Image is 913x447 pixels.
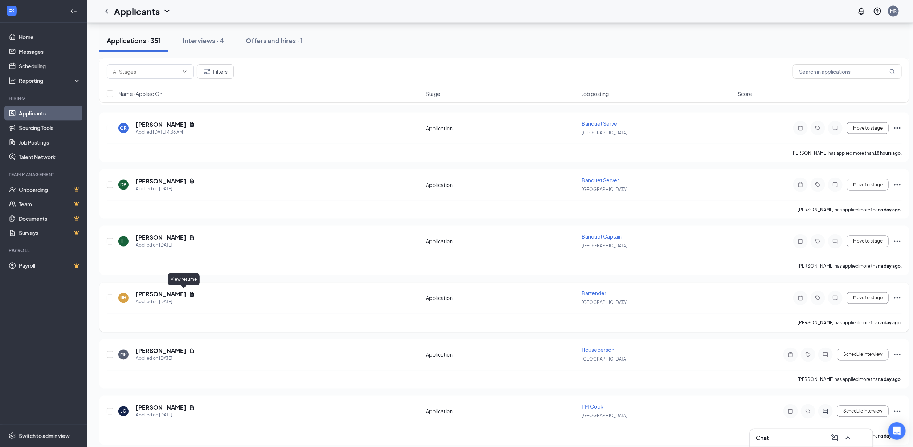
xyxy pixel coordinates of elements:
div: IH [121,238,126,244]
svg: ChatInactive [831,239,840,244]
h3: Chat [756,434,769,442]
b: a day ago [880,320,901,326]
svg: Note [786,352,795,358]
svg: ChevronDown [182,69,188,74]
svg: Analysis [9,77,16,84]
b: 18 hours ago [874,150,901,156]
b: a day ago [880,377,901,382]
h1: Applicants [114,5,160,17]
svg: Ellipses [893,350,902,359]
span: [GEOGRAPHIC_DATA] [582,130,628,135]
svg: Ellipses [893,124,902,133]
svg: ChatInactive [821,352,830,358]
button: ComposeMessage [829,432,841,444]
div: DP [121,182,127,188]
a: PayrollCrown [19,259,81,273]
svg: Collapse [70,8,77,15]
svg: Document [189,292,195,297]
span: Banquet Server [582,120,619,127]
svg: WorkstreamLogo [8,7,15,15]
div: View resume [168,273,200,285]
a: Applicants [19,106,81,121]
button: Move to stage [847,292,889,304]
svg: ChevronUp [844,434,852,442]
svg: Tag [804,352,812,358]
p: [PERSON_NAME] has applied more than . [798,207,902,213]
h5: [PERSON_NAME] [136,347,186,355]
div: Application [426,294,578,302]
div: BH [121,295,127,301]
svg: MagnifyingGlass [889,69,895,74]
span: Bartender [582,290,607,297]
div: Interviews · 4 [183,36,224,45]
a: Job Postings [19,135,81,150]
svg: QuestionInfo [873,7,882,16]
button: Move to stage [847,236,889,247]
svg: ComposeMessage [831,434,839,442]
svg: Ellipses [893,294,902,302]
svg: Filter [203,67,212,76]
p: [PERSON_NAME] has applied more than . [791,150,902,156]
div: Team Management [9,171,80,178]
div: QR [120,125,127,131]
div: MR [890,8,897,14]
a: Scheduling [19,59,81,73]
h5: [PERSON_NAME] [136,121,186,129]
span: [GEOGRAPHIC_DATA] [582,187,628,192]
h5: [PERSON_NAME] [136,234,186,242]
button: ChevronUp [842,432,854,444]
svg: ChevronDown [163,7,171,16]
span: [GEOGRAPHIC_DATA] [582,300,628,305]
p: [PERSON_NAME] has applied more than . [798,263,902,269]
div: Application [426,408,578,415]
span: Name · Applied On [118,90,162,97]
div: JC [121,408,126,414]
div: Applications · 351 [107,36,161,45]
a: Sourcing Tools [19,121,81,135]
div: Applied on [DATE] [136,242,195,249]
svg: Document [189,235,195,241]
svg: Tag [814,125,822,131]
svg: Ellipses [893,180,902,189]
span: [GEOGRAPHIC_DATA] [582,243,628,249]
button: Minimize [855,432,867,444]
svg: ChatInactive [831,295,840,301]
svg: Tag [814,295,822,301]
div: Applied [DATE] 4:38 AM [136,129,195,136]
span: Job posting [582,90,609,97]
svg: Note [796,125,805,131]
svg: Document [189,178,195,184]
svg: Minimize [857,434,865,442]
div: Offers and hires · 1 [246,36,303,45]
h5: [PERSON_NAME] [136,404,186,412]
span: [GEOGRAPHIC_DATA] [582,357,628,362]
p: [PERSON_NAME] has applied more than . [798,377,902,383]
svg: Note [796,239,805,244]
div: Applied on [DATE] [136,355,195,362]
svg: Note [796,182,805,188]
a: Home [19,30,81,44]
div: Application [426,181,578,188]
a: Talent Network [19,150,81,164]
a: Messages [19,44,81,59]
div: Applied on [DATE] [136,298,195,306]
b: a day ago [880,434,901,439]
div: Application [426,125,578,132]
h5: [PERSON_NAME] [136,177,186,185]
div: Application [426,351,578,358]
svg: Document [189,405,195,411]
a: TeamCrown [19,197,81,211]
div: Open Intercom Messenger [888,422,906,440]
svg: ActiveChat [821,409,830,414]
button: Move to stage [847,179,889,191]
svg: ChatInactive [831,125,840,131]
p: [PERSON_NAME] has applied more than . [798,320,902,326]
svg: Tag [804,409,812,414]
span: Houseperson [582,347,615,353]
svg: Ellipses [893,237,902,246]
div: Switch to admin view [19,432,70,440]
a: ChevronLeft [102,7,111,16]
svg: Tag [814,182,822,188]
div: Payroll [9,248,80,254]
svg: Document [189,122,195,127]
